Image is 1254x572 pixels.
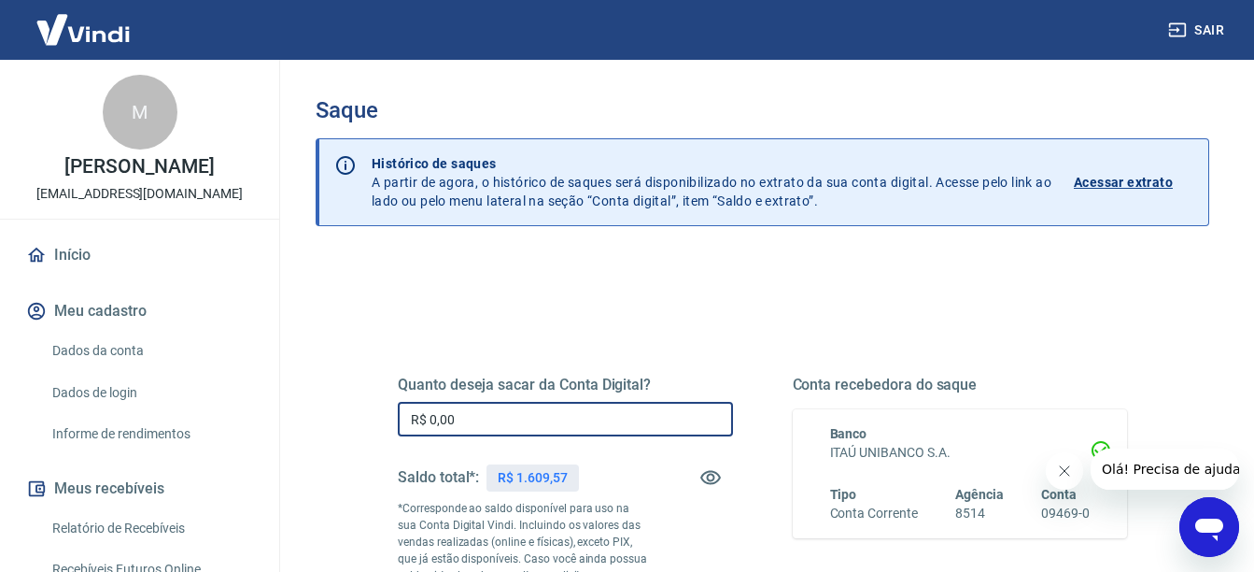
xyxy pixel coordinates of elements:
[22,235,257,276] a: Início
[372,154,1051,173] p: Histórico de saques
[830,426,867,441] span: Banco
[1074,173,1173,192] p: Acessar extrato
[955,504,1004,523] h6: 8514
[22,1,144,58] img: Vindi
[830,487,857,502] span: Tipo
[398,468,479,487] h5: Saldo total*:
[45,509,257,548] a: Relatório de Recebíveis
[830,504,918,523] h6: Conta Corrente
[103,75,177,150] div: M
[11,13,157,28] span: Olá! Precisa de ajuda?
[498,468,567,488] p: R$ 1.609,57
[1041,504,1090,523] h6: 09469-0
[372,154,1051,210] p: A partir de agora, o histórico de saques será disponibilizado no extrato da sua conta digital. Ac...
[64,157,214,177] p: [PERSON_NAME]
[316,97,1209,123] h3: Saque
[955,487,1004,502] span: Agência
[1179,497,1239,557] iframe: Botão para abrir a janela de mensagens
[22,468,257,509] button: Meus recebíveis
[45,374,257,412] a: Dados de login
[1074,154,1193,210] a: Acessar extrato
[1041,487,1077,502] span: Conta
[22,291,257,332] button: Meu cadastro
[45,415,257,453] a: Informe de rendimentos
[1164,13,1232,48] button: Sair
[830,443,1091,463] h6: ITAÚ UNIBANCO S.A.
[45,332,257,370] a: Dados da conta
[1091,449,1239,490] iframe: Mensagem da empresa
[398,376,733,394] h5: Quanto deseja sacar da Conta Digital?
[1046,452,1083,490] iframe: Fechar mensagem
[793,376,1128,394] h5: Conta recebedora do saque
[36,184,243,204] p: [EMAIL_ADDRESS][DOMAIN_NAME]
